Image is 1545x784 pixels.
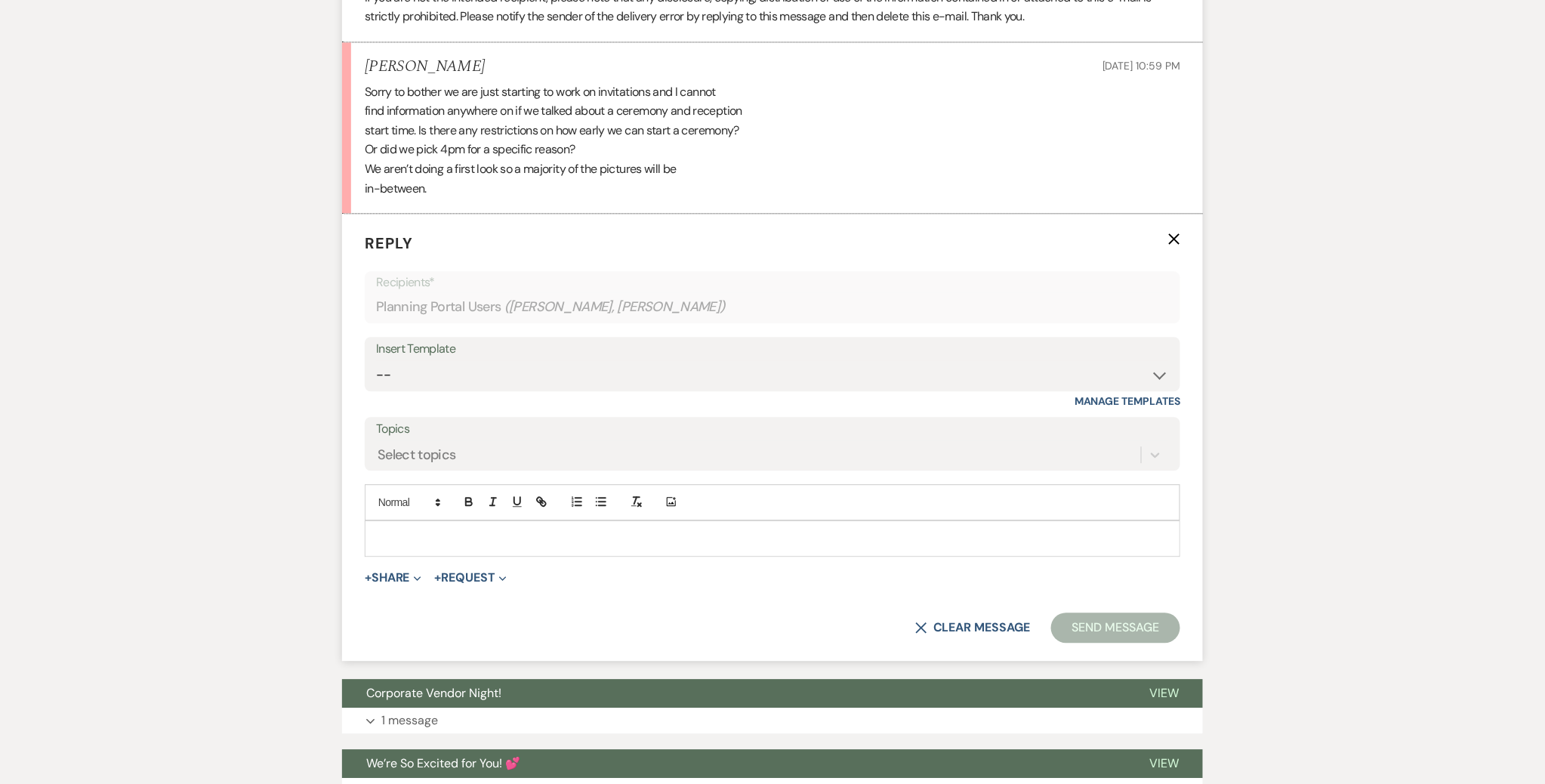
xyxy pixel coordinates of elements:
[342,679,1125,708] button: Corporate Vendor Night!
[1149,685,1179,701] span: View
[365,57,485,76] h5: [PERSON_NAME]
[376,273,1169,292] p: Recipients*
[365,572,421,584] button: Share
[381,711,438,730] p: 1 message
[376,418,1169,440] label: Topics
[376,292,1169,322] div: Planning Portal Users
[504,297,726,317] span: ( [PERSON_NAME], [PERSON_NAME] )
[1125,749,1203,778] button: View
[365,572,372,584] span: +
[342,708,1203,733] button: 1 message
[1075,394,1180,408] a: Manage Templates
[1125,679,1203,708] button: View
[366,685,501,701] span: Corporate Vendor Night!
[915,622,1030,634] button: Clear message
[1149,755,1179,771] span: View
[1051,613,1180,643] button: Send Message
[378,444,456,465] div: Select topics
[376,338,1169,360] div: Insert Template
[435,572,442,584] span: +
[366,755,520,771] span: We’re So Excited for You! 💕
[342,749,1125,778] button: We’re So Excited for You! 💕
[365,82,1180,199] div: Sorry to bother we are just starting to work on invitations and I cannot find information anywher...
[435,572,507,584] button: Request
[365,233,413,253] span: Reply
[1102,59,1180,73] span: [DATE] 10:59 PM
